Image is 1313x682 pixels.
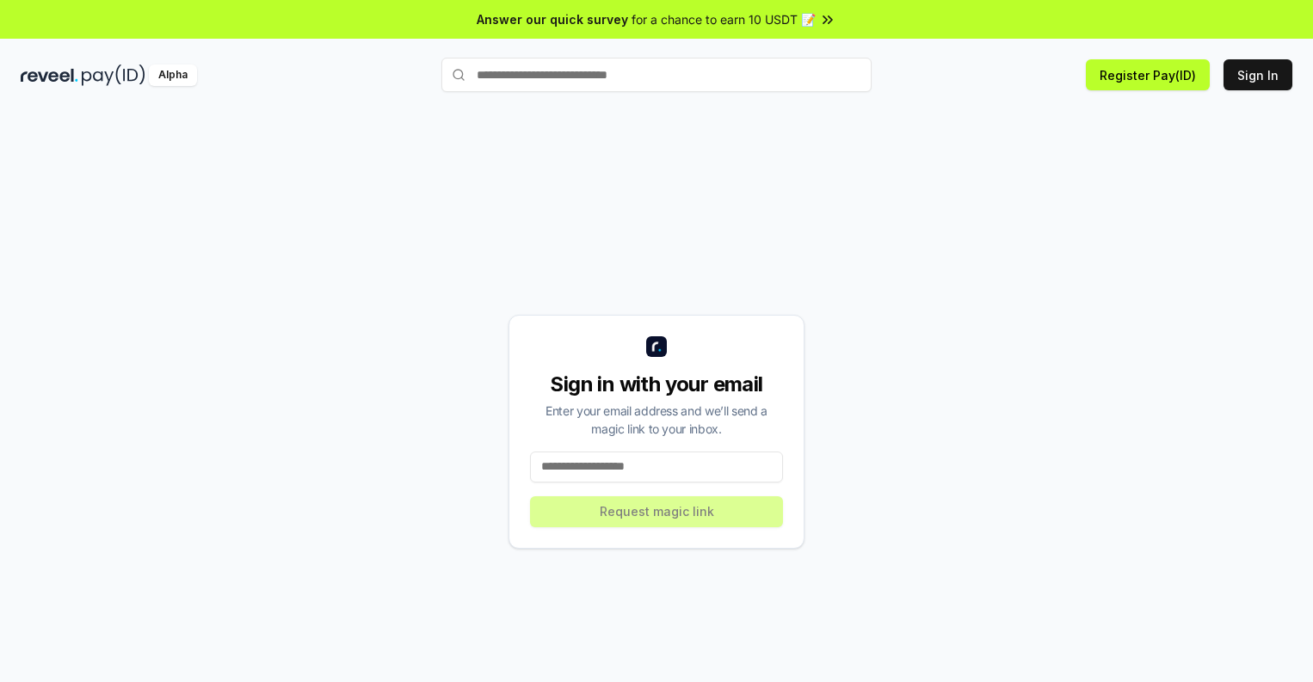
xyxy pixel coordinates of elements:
img: logo_small [646,336,667,357]
div: Enter your email address and we’ll send a magic link to your inbox. [530,402,783,438]
span: Answer our quick survey [477,10,628,28]
button: Sign In [1224,59,1292,90]
span: for a chance to earn 10 USDT 📝 [632,10,816,28]
img: pay_id [82,65,145,86]
img: reveel_dark [21,65,78,86]
button: Register Pay(ID) [1086,59,1210,90]
div: Alpha [149,65,197,86]
div: Sign in with your email [530,371,783,398]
